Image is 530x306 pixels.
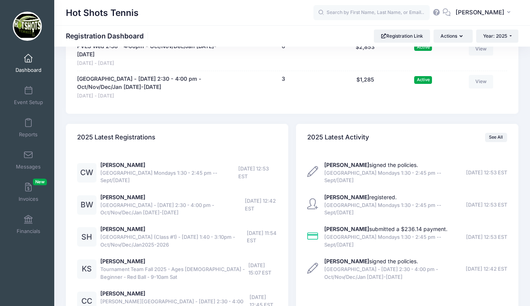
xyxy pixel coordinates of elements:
div: $1,285 [335,75,395,100]
a: InvoicesNew [10,179,47,206]
button: Actions [434,30,472,43]
div: CW [77,163,96,183]
a: SH [77,234,96,241]
a: [PERSON_NAME] [100,258,145,264]
span: [DATE] - [DATE] [77,60,228,67]
span: [GEOGRAPHIC_DATA] - [DATE] 2:30 - 4:00 pm - Oct/Nov/Dec/Jan [DATE]-[DATE] [100,202,245,217]
a: Messages [10,146,47,174]
a: Dashboard [10,50,47,77]
span: [DATE] 12:42 EST [245,197,277,212]
span: [GEOGRAPHIC_DATA] Mondays 1:30 - 2:45 pm -- Sept/[DATE] [324,233,463,249]
div: KS [77,259,96,279]
a: See All [485,133,507,142]
a: CW [77,170,96,176]
span: Event Setup [14,99,43,106]
span: [DATE] 11:54 EST [247,229,277,245]
span: [DATE] - [DATE] [77,92,228,100]
span: [DATE] 12:42 EST [466,265,507,273]
span: Invoices [19,196,38,202]
a: [PERSON_NAME]submitted a $236.14 payment. [324,226,447,232]
span: [DATE] 12:53 EST [238,165,277,180]
button: 3 [282,75,285,83]
span: [DATE] 15:07 EST [248,262,277,277]
span: [GEOGRAPHIC_DATA] Mondays 1:30 - 2:45 pm -- Sept/[DATE] [324,202,463,217]
span: New [33,179,47,185]
a: View [469,42,494,56]
span: Messages [16,163,41,170]
strong: [PERSON_NAME] [324,226,369,232]
h1: Hot Shots Tennis [66,4,139,22]
a: [PERSON_NAME]signed the policies. [324,162,418,168]
span: [GEOGRAPHIC_DATA] - [DATE] 2:30 - 4:00 pm - Oct/Nov/Dec/Jan [DATE]-[DATE] [324,266,463,281]
h4: 2025 Latest Activity [307,126,369,148]
span: [GEOGRAPHIC_DATA] Mondays 1:30 - 2:45 pm -- Sept/[DATE] [324,169,463,184]
a: [GEOGRAPHIC_DATA] - [DATE] 2:30 - 4:00 pm - Oct/Nov/Dec/Jan [DATE]-[DATE] [77,75,228,91]
h1: Registration Dashboard [66,32,150,40]
a: Registration Link [374,30,430,43]
button: [PERSON_NAME] [451,4,518,22]
span: Active [414,76,432,83]
span: Reports [19,131,38,138]
div: SH [77,227,96,247]
span: Dashboard [15,67,41,73]
span: Tournament Team Fall 2025 - Ages [DEMOGRAPHIC_DATA] -Beginner - Red Ball - 9-10am Sat [100,266,248,281]
span: Active [414,43,432,50]
a: [PERSON_NAME]registered. [324,194,397,200]
span: [DATE] 12:53 EST [466,169,507,177]
div: BW [77,195,96,215]
span: [DATE] 12:53 EST [466,201,507,209]
a: View [469,75,494,88]
input: Search by First Name, Last Name, or Email... [313,5,430,21]
span: [PERSON_NAME] [456,8,504,17]
a: Financials [10,211,47,238]
h4: 2025 Latest Registrations [77,126,155,148]
span: [GEOGRAPHIC_DATA] (Class #1) - [DATE] 1:40 - 3:10pm - Oct/Nov/Dec/Jan2025-2026 [100,233,247,249]
strong: [PERSON_NAME] [324,258,369,264]
a: [PERSON_NAME]signed the policies. [324,258,418,264]
strong: [PERSON_NAME] [324,194,369,200]
a: [PERSON_NAME] [100,194,145,200]
a: Reports [10,114,47,141]
a: Event Setup [10,82,47,109]
button: Year: 2025 [476,30,518,43]
span: Year: 2025 [483,33,507,39]
span: [GEOGRAPHIC_DATA] Mondays 1:30 - 2:45 pm -- Sept/[DATE] [100,169,238,184]
div: $2,853 [335,42,395,67]
a: CC [77,298,96,305]
img: Hot Shots Tennis [13,12,42,41]
a: KS [77,266,96,273]
span: Financials [17,228,40,235]
a: BW [77,202,96,209]
span: [DATE] 12:53 EST [466,233,507,241]
a: [PERSON_NAME] [100,290,145,297]
strong: [PERSON_NAME] [324,162,369,168]
a: [PERSON_NAME] [100,162,145,168]
a: [PERSON_NAME] [100,226,145,232]
a: PVES Wed 2:38 - 4:00pm - Oct/Nov/Dec/Jan [DATE]-[DATE] [77,42,228,59]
